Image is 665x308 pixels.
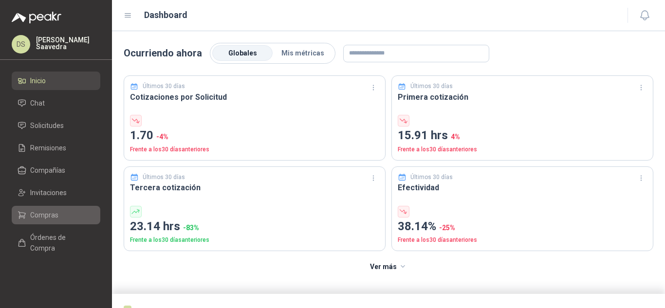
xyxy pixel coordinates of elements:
[30,232,91,254] span: Órdenes de Compra
[398,181,647,194] h3: Efectividad
[451,133,460,141] span: 4 %
[30,210,58,220] span: Compras
[365,257,413,276] button: Ver más
[144,8,187,22] h1: Dashboard
[12,116,100,135] a: Solicitudes
[30,75,46,86] span: Inicio
[12,12,61,23] img: Logo peakr
[12,183,100,202] a: Invitaciones
[183,224,199,232] span: -83 %
[410,82,453,91] p: Últimos 30 días
[130,127,379,145] p: 1.70
[439,224,455,232] span: -25 %
[398,236,647,245] p: Frente a los 30 días anteriores
[130,145,379,154] p: Frente a los 30 días anteriores
[12,35,30,54] div: DS
[12,161,100,180] a: Compañías
[143,82,185,91] p: Últimos 30 días
[124,46,202,61] p: Ocurriendo ahora
[130,217,379,236] p: 23.14 hrs
[30,120,64,131] span: Solicitudes
[281,49,324,57] span: Mis métricas
[398,145,647,154] p: Frente a los 30 días anteriores
[30,143,66,153] span: Remisiones
[36,36,100,50] p: [PERSON_NAME] Saavedra
[30,165,65,176] span: Compañías
[156,133,168,141] span: -4 %
[30,187,67,198] span: Invitaciones
[398,91,647,103] h3: Primera cotización
[410,173,453,182] p: Últimos 30 días
[228,49,257,57] span: Globales
[12,72,100,90] a: Inicio
[12,206,100,224] a: Compras
[12,94,100,112] a: Chat
[12,139,100,157] a: Remisiones
[130,91,379,103] h3: Cotizaciones por Solicitud
[398,217,647,236] p: 38.14%
[130,236,379,245] p: Frente a los 30 días anteriores
[12,228,100,257] a: Órdenes de Compra
[30,98,45,109] span: Chat
[143,173,185,182] p: Últimos 30 días
[130,181,379,194] h3: Tercera cotización
[398,127,647,145] p: 15.91 hrs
